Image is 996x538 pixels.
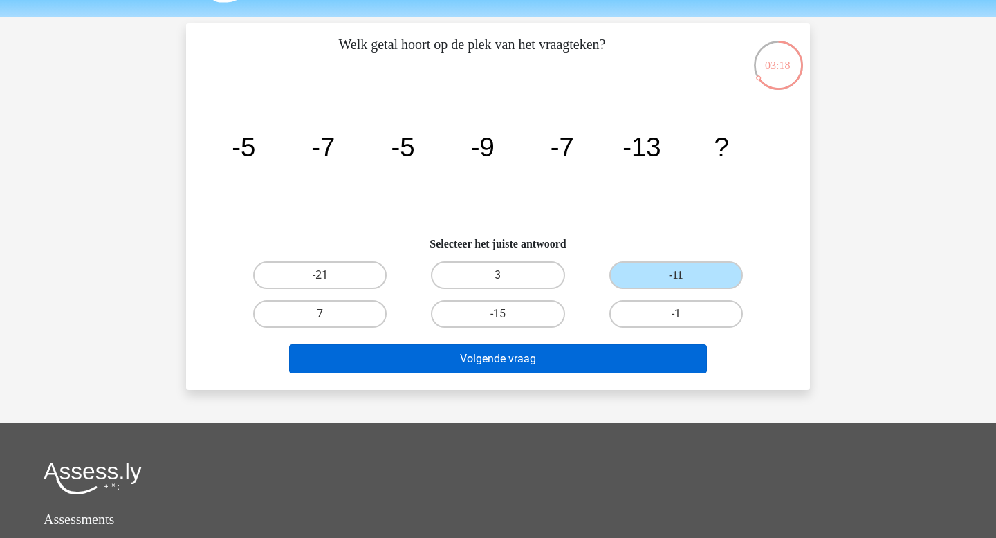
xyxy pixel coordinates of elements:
h6: Selecteer het juiste antwoord [208,226,788,250]
img: Assessly logo [44,462,142,494]
tspan: -13 [622,132,661,162]
h5: Assessments [44,511,952,528]
label: -11 [609,261,743,289]
tspan: -7 [311,132,335,162]
tspan: -9 [471,132,495,162]
tspan: ? [714,132,728,162]
label: -21 [253,261,387,289]
label: -1 [609,300,743,328]
button: Volgende vraag [289,344,708,373]
tspan: -5 [232,132,255,162]
tspan: -7 [551,132,574,162]
label: 3 [431,261,564,289]
p: Welk getal hoort op de plek van het vraagteken? [208,34,736,75]
tspan: -5 [391,132,414,162]
label: 7 [253,300,387,328]
label: -15 [431,300,564,328]
div: 03:18 [753,39,804,74]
